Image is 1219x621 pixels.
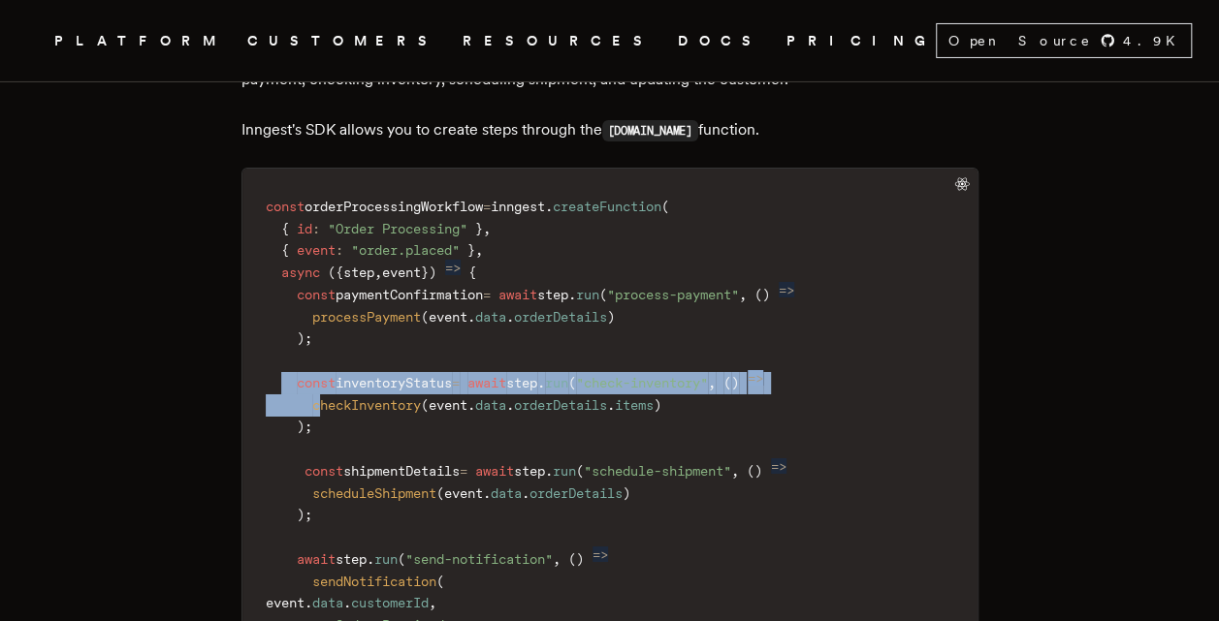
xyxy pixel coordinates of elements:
span: , [708,375,716,390]
span: : [312,221,320,236]
span: data [491,485,522,501]
span: . [537,375,545,390]
span: "send-notification" [405,551,553,567]
span: . [483,485,491,501]
span: . [305,595,312,610]
span: ) [576,551,584,567]
span: ) [297,507,305,522]
span: = [483,287,491,302]
span: Open Source [948,31,1092,50]
span: ( [398,551,405,567]
span: , [483,221,491,236]
span: "Order Processing" [328,221,467,236]
span: run [576,287,599,302]
span: = [483,199,491,214]
span: ( [436,574,444,589]
span: orderDetails [514,397,607,413]
span: . [522,485,529,501]
span: , [739,287,747,302]
span: step [537,287,568,302]
span: } [467,242,475,258]
span: const [297,375,336,390]
span: = [460,463,467,479]
span: processPayment [312,309,421,325]
span: ( [436,485,444,501]
span: sendNotification [312,574,436,589]
span: , [429,595,436,610]
span: await [297,551,336,567]
span: ( [754,287,762,302]
span: ) [754,463,762,479]
span: customerId [351,595,429,610]
span: { [281,221,289,236]
span: ( [421,397,429,413]
span: paymentConfirmation [336,287,483,302]
span: run [553,463,576,479]
span: : [336,242,343,258]
span: async [281,264,320,280]
span: => [771,458,786,474]
span: { [336,264,343,280]
a: CUSTOMERS [247,29,439,53]
span: ( [328,264,336,280]
span: ( [747,463,754,479]
span: . [568,287,576,302]
span: . [545,199,553,214]
span: step [336,551,367,567]
span: ) [731,375,739,390]
span: const [297,287,336,302]
span: event [429,309,467,325]
span: ; [305,330,312,346]
span: . [367,551,374,567]
span: "check-inventory" [576,375,708,390]
span: RESOURCES [463,29,655,53]
a: PRICING [786,29,936,53]
span: "schedule-shipment" [584,463,731,479]
span: orderProcessingWorkflow [305,199,483,214]
span: } [421,264,429,280]
span: => [593,546,608,562]
span: => [445,260,461,275]
span: inngest [491,199,545,214]
span: event [429,397,467,413]
span: . [506,309,514,325]
span: ( [576,463,584,479]
span: event [297,242,336,258]
span: const [266,199,305,214]
span: items [615,397,654,413]
span: run [374,551,398,567]
span: id [297,221,312,236]
span: ) [429,264,436,280]
span: => [748,370,763,386]
span: . [343,595,351,610]
p: Inngest's SDK allows you to create steps through the function. [241,116,978,144]
span: ( [723,375,731,390]
span: createFunction [553,199,661,214]
span: await [467,375,506,390]
span: ) [654,397,661,413]
span: event [444,485,483,501]
code: [DOMAIN_NAME] [602,120,698,141]
span: { [281,242,289,258]
span: . [467,397,475,413]
span: , [731,463,739,479]
span: "order.placed" [351,242,460,258]
span: = [452,375,460,390]
span: . [545,463,553,479]
span: { [468,264,476,280]
span: await [498,287,537,302]
span: ) [607,309,615,325]
span: . [607,397,615,413]
span: data [312,595,343,610]
span: , [553,551,561,567]
span: run [545,375,568,390]
span: ) [762,287,770,302]
span: shipmentDetails [343,463,460,479]
span: ; [305,507,312,522]
span: ) [623,485,630,501]
span: 4.9 K [1123,31,1187,50]
span: , [374,264,382,280]
span: ( [568,375,576,390]
span: ; [305,419,312,434]
span: step [514,463,545,479]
